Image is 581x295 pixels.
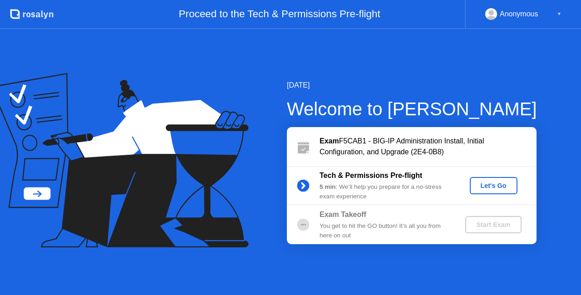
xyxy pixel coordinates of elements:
b: Exam [320,137,339,145]
div: ▼ [557,8,561,20]
div: : We’ll help you prepare for a no-stress exam experience [320,182,450,201]
b: Tech & Permissions Pre-flight [320,172,422,179]
button: Start Exam [465,216,521,233]
button: Let's Go [470,177,517,194]
div: Let's Go [473,182,514,189]
b: Exam Takeoff [320,211,366,218]
div: Welcome to [PERSON_NAME] [287,95,537,123]
div: Anonymous [500,8,538,20]
div: Start Exam [469,221,517,228]
div: You get to hit the GO button! It’s all you from here on out [320,221,450,240]
div: [DATE] [287,80,537,91]
b: 5 min [320,183,336,190]
div: F5CAB1 - BIG-IP Administration Install, Initial Configuration, and Upgrade (2E4-0B8) [320,136,537,157]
